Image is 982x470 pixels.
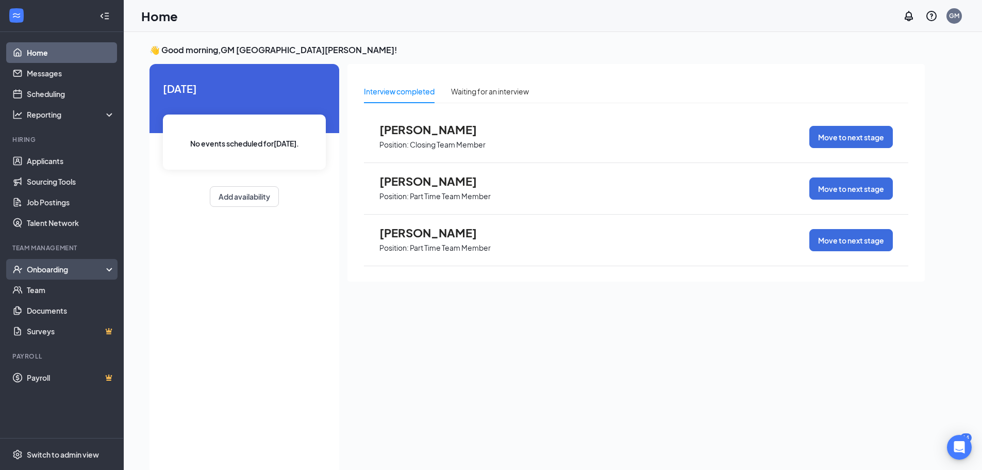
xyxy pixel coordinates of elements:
[27,449,99,460] div: Switch to admin view
[809,126,893,148] button: Move to next stage
[410,191,491,201] p: Part Time Team Member
[364,86,435,97] div: Interview completed
[12,244,113,252] div: Team Management
[379,191,409,201] p: Position:
[141,7,178,25] h1: Home
[949,11,959,20] div: GM
[379,226,493,239] span: [PERSON_NAME]
[379,140,409,150] p: Position:
[27,300,115,321] a: Documents
[27,264,106,274] div: Onboarding
[379,243,409,253] p: Position:
[809,229,893,251] button: Move to next stage
[12,449,23,460] svg: Settings
[809,177,893,200] button: Move to next stage
[451,86,529,97] div: Waiting for an interview
[27,192,115,213] a: Job Postings
[379,174,493,188] span: [PERSON_NAME]
[410,140,486,150] p: Closing Team Member
[27,367,115,388] a: PayrollCrown
[27,151,115,171] a: Applicants
[12,352,113,361] div: Payroll
[410,243,491,253] p: Part Time Team Member
[190,138,299,149] span: No events scheduled for [DATE] .
[27,109,115,120] div: Reporting
[11,10,22,21] svg: WorkstreamLogo
[12,109,23,120] svg: Analysis
[27,171,115,192] a: Sourcing Tools
[27,84,115,104] a: Scheduling
[27,321,115,342] a: SurveysCrown
[27,213,115,233] a: Talent Network
[947,435,972,460] div: Open Intercom Messenger
[99,11,110,21] svg: Collapse
[27,63,115,84] a: Messages
[163,80,326,96] span: [DATE]
[960,433,972,442] div: 14
[149,44,925,56] h3: 👋 Good morning, GM [GEOGRAPHIC_DATA][PERSON_NAME] !
[27,280,115,300] a: Team
[210,186,279,207] button: Add availability
[379,123,493,136] span: [PERSON_NAME]
[27,42,115,63] a: Home
[12,264,23,274] svg: UserCheck
[925,10,938,22] svg: QuestionInfo
[903,10,915,22] svg: Notifications
[12,135,113,144] div: Hiring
